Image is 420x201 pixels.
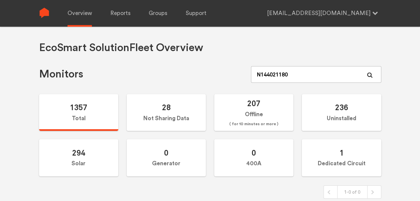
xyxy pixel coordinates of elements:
span: 236 [335,103,348,112]
label: Not Sharing Data [127,94,206,131]
span: 28 [162,103,170,112]
label: Solar [39,139,118,176]
h1: Monitors [39,67,83,81]
span: 207 [247,98,260,108]
label: Generator [127,139,206,176]
img: Sense Logo [39,8,49,18]
div: 1-0 of 0 [337,186,368,198]
label: Total [39,94,118,131]
span: ( for 10 minutes or more ) [229,120,278,128]
span: 294 [72,148,85,158]
input: Serial Number, job ID, name, address [251,66,381,83]
h1: EcoSmart Solution Fleet Overview [39,41,203,55]
span: 1 [339,148,343,158]
span: 1357 [70,103,87,112]
span: 0 [252,148,256,158]
label: Offline [214,94,293,131]
label: Dedicated Circuit [302,139,381,176]
span: 0 [164,148,168,158]
label: 400A [214,139,293,176]
label: Uninstalled [302,94,381,131]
